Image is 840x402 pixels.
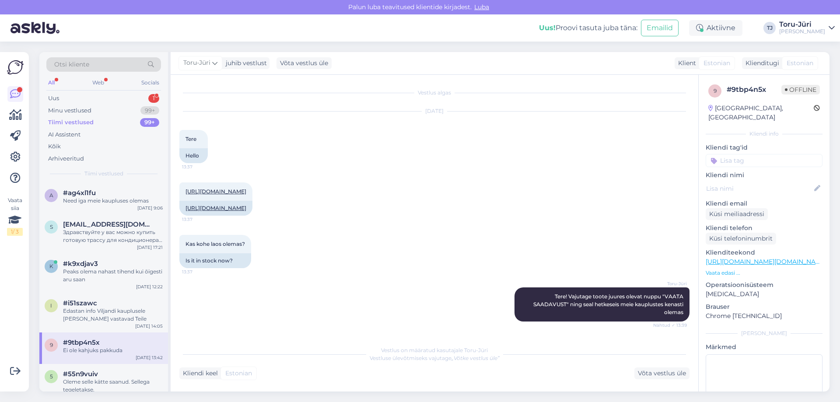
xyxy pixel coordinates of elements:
[779,21,835,35] a: Toru-Jüri[PERSON_NAME]
[50,373,53,380] span: 5
[539,24,556,32] b: Uus!
[653,322,687,329] span: Nähtud ✓ 13:39
[63,197,163,205] div: Need iga meie kaupluses olemas
[48,142,61,151] div: Kõik
[48,106,91,115] div: Minu vestlused
[706,302,822,311] p: Brauser
[185,188,246,195] a: [URL][DOMAIN_NAME]
[140,118,159,127] div: 99+
[706,171,822,180] p: Kliendi nimi
[49,263,53,269] span: k
[706,280,822,290] p: Operatsioonisüsteem
[137,205,163,211] div: [DATE] 9:06
[63,260,98,268] span: #k9xdjav3
[63,220,154,228] span: semenov.semen1304@gmail.com
[706,290,822,299] p: [MEDICAL_DATA]
[472,3,492,11] span: Luba
[185,205,246,211] a: [URL][DOMAIN_NAME]
[533,293,685,315] span: Tere! Vajutage toote juures olevat nuppu "VAATA SAADAVUST" ning seal hetkeseis meie kauplustes ke...
[708,104,814,122] div: [GEOGRAPHIC_DATA], [GEOGRAPHIC_DATA]
[185,241,245,247] span: Kas kohe laos olemas?
[48,94,59,103] div: Uus
[63,378,163,394] div: Oleme selle kätte saanud. Sellega tegeletakse.
[714,87,717,94] span: 9
[48,118,94,127] div: Tiimi vestlused
[7,59,24,76] img: Askly Logo
[63,189,96,197] span: #ag4xl1fu
[91,77,106,88] div: Web
[706,311,822,321] p: Chrome [TECHNICAL_ID]
[148,94,159,103] div: 1
[179,89,689,97] div: Vestlus algas
[763,22,776,34] div: TJ
[140,77,161,88] div: Socials
[185,136,196,142] span: Tere
[63,268,163,283] div: Peaks olema nahast tihend kui õigesti aru saan
[136,283,163,290] div: [DATE] 12:22
[7,196,23,236] div: Vaata siia
[634,367,689,379] div: Võta vestlus üle
[63,299,97,307] span: #i51szawc
[706,233,776,245] div: Küsi telefoninumbrit
[63,307,163,323] div: Edastan info Viljandi kauplusele [PERSON_NAME] vastavad Teile
[451,355,500,361] i: „Võtke vestlus üle”
[54,60,89,69] span: Otsi kliente
[787,59,813,68] span: Estonian
[370,355,500,361] span: Vestluse ülevõtmiseks vajutage
[706,143,822,152] p: Kliendi tag'id
[706,329,822,337] div: [PERSON_NAME]
[742,59,779,68] div: Klienditugi
[727,84,781,95] div: # 9tbp4n5x
[48,154,84,163] div: Arhiveeritud
[49,192,53,199] span: a
[222,59,267,68] div: juhib vestlust
[703,59,730,68] span: Estonian
[706,258,827,266] a: [URL][DOMAIN_NAME][DOMAIN_NAME]
[182,269,215,275] span: 13:37
[46,77,56,88] div: All
[706,154,822,167] input: Lisa tag
[381,347,488,353] span: Vestlus on määratud kasutajale Toru-Jüri
[50,342,53,348] span: 9
[706,208,768,220] div: Küsi meiliaadressi
[179,148,208,163] div: Hello
[84,170,123,178] span: Tiimi vestlused
[706,224,822,233] p: Kliendi telefon
[276,57,332,69] div: Võta vestlus üle
[135,323,163,329] div: [DATE] 14:05
[63,346,163,354] div: Ei ole kahjuks pakkuda
[50,302,52,309] span: i
[50,224,53,230] span: s
[706,130,822,138] div: Kliendi info
[182,216,215,223] span: 13:37
[706,199,822,208] p: Kliendi email
[183,58,210,68] span: Toru-Jüri
[179,107,689,115] div: [DATE]
[654,280,687,287] span: Toru-Jüri
[781,85,820,94] span: Offline
[706,184,812,193] input: Lisa nimi
[179,253,251,268] div: Is it in stock now?
[63,228,163,244] div: Здравствуйте у вас можно купить готовую трассу для кондиционера (трубки) 2500мм
[706,343,822,352] p: Märkmed
[136,354,163,361] div: [DATE] 13:42
[641,20,679,36] button: Emailid
[706,269,822,277] p: Vaata edasi ...
[225,369,252,378] span: Estonian
[706,248,822,257] p: Klienditeekond
[140,106,159,115] div: 99+
[779,21,825,28] div: Toru-Jüri
[675,59,696,68] div: Klient
[182,164,215,170] span: 13:37
[779,28,825,35] div: [PERSON_NAME]
[689,20,742,36] div: Aktiivne
[63,339,100,346] span: #9tbp4n5x
[179,369,218,378] div: Kliendi keel
[7,228,23,236] div: 1 / 3
[137,244,163,251] div: [DATE] 17:21
[48,130,80,139] div: AI Assistent
[63,370,98,378] span: #55n9vuiv
[539,23,637,33] div: Proovi tasuta juba täna:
